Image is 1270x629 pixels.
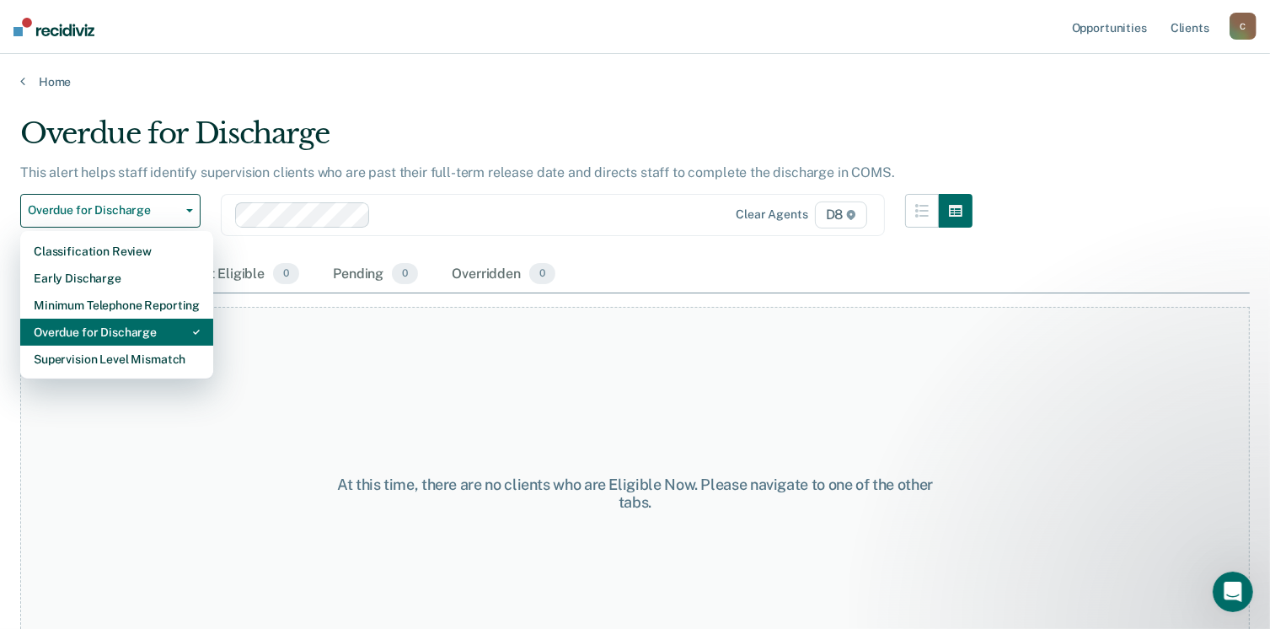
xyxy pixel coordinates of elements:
span: 0 [273,263,299,285]
div: Clear agents [736,207,807,222]
div: At this time, there are no clients who are Eligible Now. Please navigate to one of the other tabs. [328,476,942,512]
div: Overdue for Discharge [34,319,200,346]
a: Home [20,74,1250,89]
span: 0 [392,263,418,285]
div: Almost Eligible0 [167,256,303,293]
div: Classification Review [34,238,200,265]
span: D8 [815,202,868,228]
div: Early Discharge [34,265,200,292]
p: This alert helps staff identify supervision clients who are past their full-term release date and... [20,164,895,180]
iframe: Intercom live chat [1213,572,1253,612]
img: Recidiviz [13,18,94,36]
div: Pending0 [330,256,421,293]
div: Supervision Level Mismatch [34,346,200,373]
button: C [1230,13,1257,40]
div: Overdue for Discharge [20,116,973,164]
button: Overdue for Discharge [20,194,201,228]
span: 0 [529,263,555,285]
span: Overdue for Discharge [28,203,180,218]
div: Overridden0 [448,256,559,293]
div: Minimum Telephone Reporting [34,292,200,319]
